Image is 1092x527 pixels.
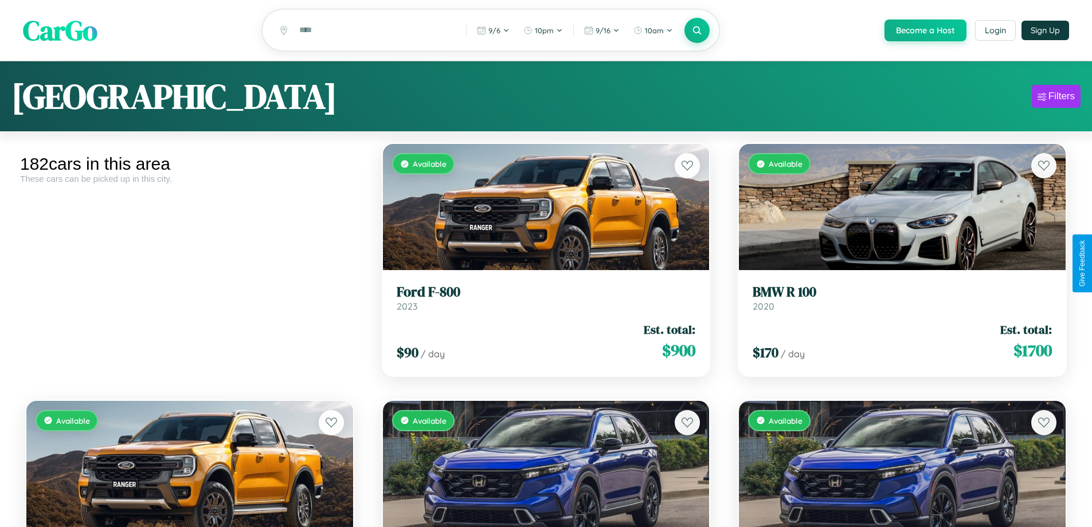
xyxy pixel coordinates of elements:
button: 10am [628,21,679,40]
span: Available [413,159,447,169]
button: 9/6 [471,21,515,40]
span: CarGo [23,11,97,49]
div: Give Feedback [1078,240,1086,287]
span: / day [421,348,445,360]
span: / day [781,348,805,360]
span: 10pm [535,26,554,35]
h3: BMW R 100 [753,284,1052,300]
button: Become a Host [884,19,966,41]
button: Sign Up [1021,21,1069,40]
span: $ 170 [753,343,778,362]
div: Filters [1048,91,1075,102]
a: Ford F-8002023 [397,284,696,312]
h3: Ford F-800 [397,284,696,300]
span: Available [413,416,447,425]
span: Est. total: [644,321,695,338]
span: Available [769,416,803,425]
span: Available [56,416,90,425]
span: $ 900 [662,339,695,362]
span: 10am [645,26,664,35]
span: 2020 [753,300,774,312]
div: These cars can be picked up in this city. [20,174,359,184]
span: 9 / 6 [488,26,500,35]
button: 10pm [518,21,569,40]
span: Available [769,159,803,169]
button: Login [975,20,1016,41]
a: BMW R 1002020 [753,284,1052,312]
span: 2023 [397,300,417,312]
span: 9 / 16 [596,26,610,35]
h1: [GEOGRAPHIC_DATA] [11,73,337,120]
span: Est. total: [1000,321,1052,338]
button: 9/16 [578,21,625,40]
div: 182 cars in this area [20,154,359,174]
span: $ 1700 [1013,339,1052,362]
button: Filters [1032,85,1081,108]
span: $ 90 [397,343,418,362]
